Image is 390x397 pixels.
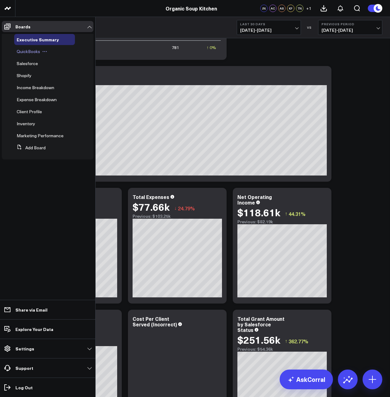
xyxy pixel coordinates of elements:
div: VS [304,26,315,29]
p: Share via Email [15,307,47,312]
a: Client Profile [17,109,42,114]
div: ↑ 0% [207,44,216,51]
a: AskCorral [280,370,333,389]
span: 44.31% [289,210,306,217]
p: Support [15,366,33,370]
div: KF [287,5,294,12]
span: + 1 [306,6,311,10]
div: TN [296,5,303,12]
span: Shopify [17,72,31,78]
b: Previous Period [322,22,379,26]
a: Log Out [2,382,93,393]
div: Previous: $54.36k [237,347,327,352]
div: Cost Per Client Served (Incorrect) [133,315,177,328]
span: Executive Summary [17,36,59,43]
div: AC [269,5,277,12]
a: Marketing Performance [17,133,64,138]
span: 362.77% [289,338,308,345]
a: Salesforce [17,61,38,66]
p: Explore Your Data [15,327,53,332]
button: Previous Period[DATE]-[DATE] [318,20,382,35]
a: Organic Soup Kitchen [166,5,217,12]
a: QuickBooks [17,49,40,54]
div: JN [260,5,268,12]
p: Log Out [15,385,33,390]
div: $251.56k [237,334,280,345]
span: Marketing Performance [17,133,64,139]
div: Previous: $82.19k [237,219,327,224]
div: Previous: $103.25k [133,214,222,219]
a: Inventory [17,121,35,126]
button: Add Board [14,142,46,153]
button: Last 30 Days[DATE]-[DATE] [237,20,301,35]
div: AS [278,5,285,12]
span: [DATE] - [DATE] [240,28,298,33]
div: Net Operating Income [237,193,272,206]
button: +1 [305,5,312,12]
span: ↓ [174,204,177,212]
span: QuickBooks [17,48,40,54]
span: Salesforce [17,60,38,66]
p: Boards [15,24,31,29]
div: Total Expenses [133,193,169,200]
div: Total Grant Amount by Salesforce Status [237,315,285,333]
div: $118.61k [237,207,280,218]
span: ↑ [285,337,287,345]
span: 24.79% [178,205,195,212]
a: Income Breakdown [17,85,54,90]
span: [DATE] - [DATE] [322,28,379,33]
a: Expense Breakdown [17,97,57,102]
div: $77.66k [133,201,170,212]
a: Shopify [17,73,31,78]
span: ↑ [285,210,287,218]
a: Executive Summary [17,37,59,42]
div: 781 [172,44,179,51]
b: Last 30 Days [240,22,298,26]
p: Settings [15,346,34,351]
